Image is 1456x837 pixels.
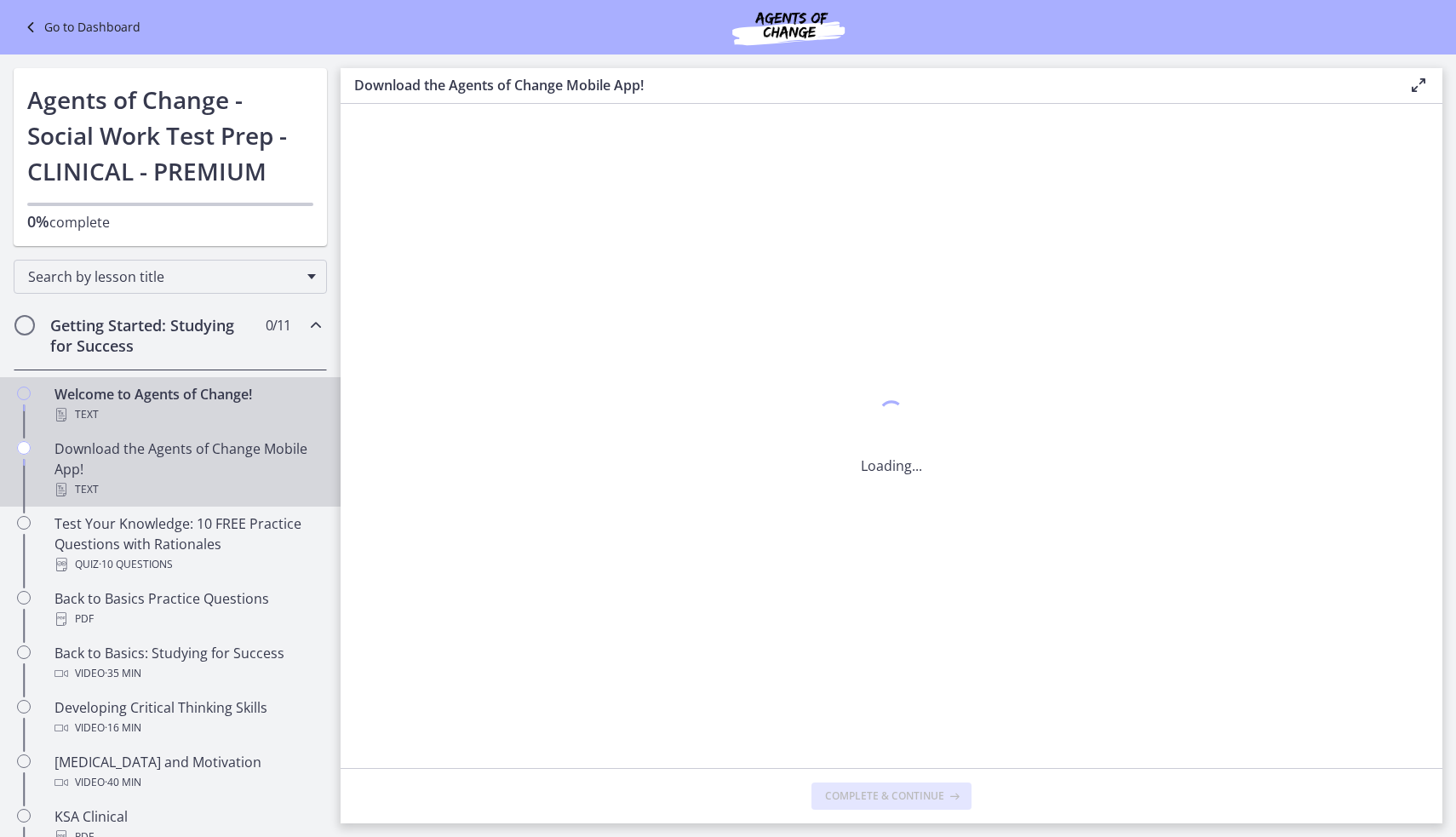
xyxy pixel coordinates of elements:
[105,772,141,793] span: · 40 min
[54,404,320,425] div: Text
[54,479,320,500] div: Text
[266,315,290,335] span: 0 / 11
[99,554,173,575] span: · 10 Questions
[14,260,327,294] div: Search by lesson title
[54,697,320,738] div: Developing Critical Thinking Skills
[811,783,972,810] button: Complete & continue
[54,609,320,629] div: PDF
[27,82,313,189] h1: Agents of Change - Social Work Test Prep - CLINICAL - PREMIUM
[861,456,922,476] p: Loading...
[686,7,891,48] img: Agents of Change
[54,384,320,425] div: Welcome to Agents of Change!
[54,718,320,738] div: Video
[54,554,320,575] div: Quiz
[825,789,944,803] span: Complete & continue
[105,718,141,738] span: · 16 min
[27,211,313,232] p: complete
[861,396,922,435] div: 1
[54,772,320,793] div: Video
[354,75,1381,95] h3: Download the Agents of Change Mobile App!
[27,211,49,232] span: 0%
[105,663,141,684] span: · 35 min
[54,663,320,684] div: Video
[28,267,299,286] span: Search by lesson title
[50,315,258,356] h2: Getting Started: Studying for Success
[54,439,320,500] div: Download the Agents of Change Mobile App!
[54,513,320,575] div: Test Your Knowledge: 10 FREE Practice Questions with Rationales
[20,17,140,37] a: Go to Dashboard
[54,643,320,684] div: Back to Basics: Studying for Success
[54,752,320,793] div: [MEDICAL_DATA] and Motivation
[54,588,320,629] div: Back to Basics Practice Questions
